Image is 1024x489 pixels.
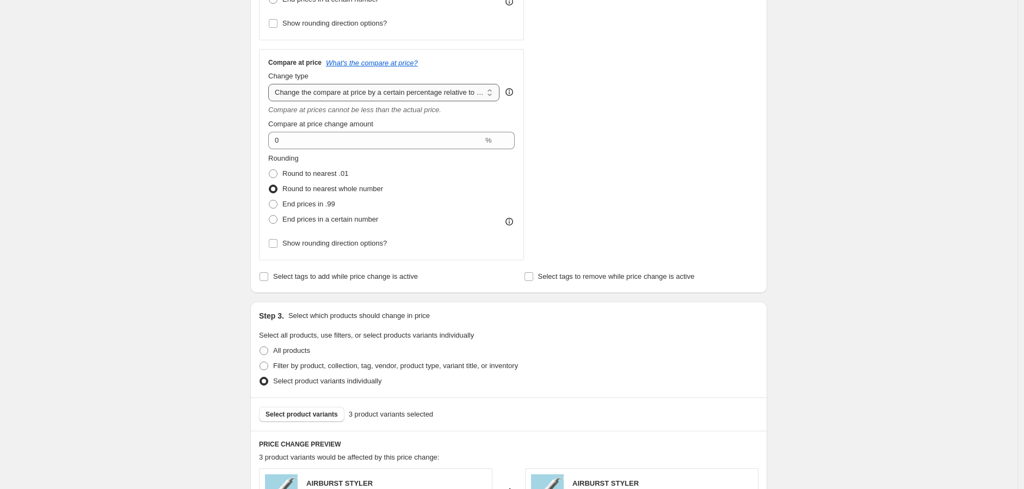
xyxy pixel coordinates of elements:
span: Round to nearest .01 [282,169,348,178]
span: End prices in a certain number [282,215,378,223]
span: Compare at price change amount [268,120,373,128]
span: Select tags to remove while price change is active [538,272,695,280]
span: Filter by product, collection, tag, vendor, product type, variant title, or inventory [273,362,518,370]
span: Rounding [268,154,299,162]
span: End prices in .99 [282,200,335,208]
span: Select all products, use filters, or select products variants individually [259,331,474,339]
span: % [485,136,492,144]
span: Select product variants [266,410,338,419]
span: Round to nearest whole number [282,185,383,193]
span: Show rounding direction options? [282,239,387,247]
div: help [504,87,515,97]
p: Select which products should change in price [288,310,430,321]
span: All products [273,346,310,354]
button: Select product variants [259,407,344,422]
span: 3 product variants selected [349,409,433,420]
h3: Compare at price [268,58,322,67]
span: Show rounding direction options? [282,19,387,27]
input: 20 [268,132,483,149]
span: AIRBURST STYLER [306,479,373,487]
span: Select tags to add while price change is active [273,272,418,280]
h6: PRICE CHANGE PREVIEW [259,440,758,449]
button: What's the compare at price? [326,59,418,67]
i: Compare at prices cannot be less than the actual price. [268,106,441,114]
h2: Step 3. [259,310,284,321]
span: Change type [268,72,309,80]
span: 3 product variants would be affected by this price change: [259,453,439,461]
span: Select product variants individually [273,377,381,385]
span: AIRBURST STYLER [572,479,639,487]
